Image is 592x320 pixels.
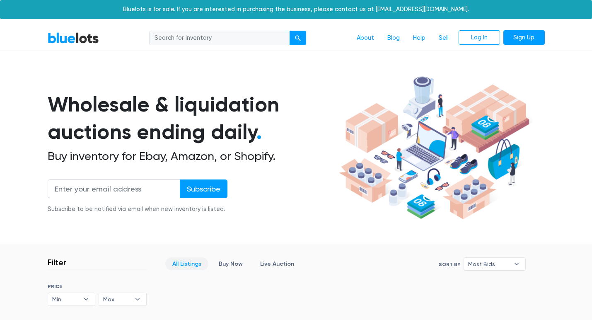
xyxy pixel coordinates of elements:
h3: Filter [48,257,66,267]
a: About [350,30,381,46]
span: Most Bids [468,258,510,270]
h2: Buy inventory for Ebay, Amazon, or Shopify. [48,149,336,163]
h6: PRICE [48,284,147,289]
div: Subscribe to be notified via email when new inventory is listed. [48,205,227,214]
a: Live Auction [253,257,301,270]
img: hero-ee84e7d0318cb26816c560f6b4441b76977f77a177738b4e94f68c95b2b83dbb.png [336,73,532,223]
span: Min [52,293,80,305]
a: Log In [459,30,500,45]
span: Max [103,293,130,305]
input: Enter your email address [48,179,180,198]
b: ▾ [508,258,525,270]
b: ▾ [129,293,146,305]
a: Help [406,30,432,46]
a: Buy Now [212,257,250,270]
a: Blog [381,30,406,46]
h1: Wholesale & liquidation auctions ending daily [48,91,336,146]
a: Sell [432,30,455,46]
input: Search for inventory [149,31,290,46]
span: . [256,119,262,144]
b: ▾ [77,293,95,305]
a: Sign Up [503,30,545,45]
label: Sort By [439,261,460,268]
input: Subscribe [180,179,227,198]
a: BlueLots [48,32,99,44]
a: All Listings [165,257,208,270]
